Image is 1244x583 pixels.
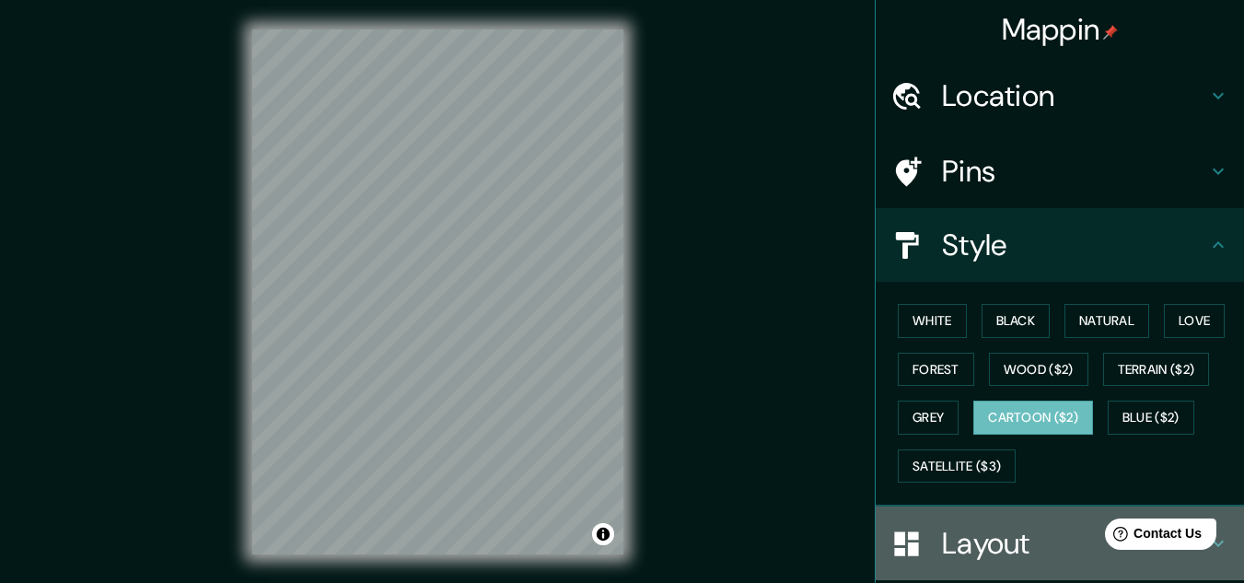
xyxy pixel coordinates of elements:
[1108,401,1194,435] button: Blue ($2)
[876,59,1244,133] div: Location
[989,353,1088,387] button: Wood ($2)
[1103,353,1210,387] button: Terrain ($2)
[1064,304,1149,338] button: Natural
[1002,11,1119,48] h4: Mappin
[942,525,1207,562] h4: Layout
[898,449,1016,484] button: Satellite ($3)
[898,353,974,387] button: Forest
[876,507,1244,580] div: Layout
[252,29,623,554] canvas: Map
[876,208,1244,282] div: Style
[973,401,1093,435] button: Cartoon ($2)
[1164,304,1225,338] button: Love
[942,77,1207,114] h4: Location
[942,153,1207,190] h4: Pins
[898,401,959,435] button: Grey
[982,304,1051,338] button: Black
[942,227,1207,263] h4: Style
[1080,511,1224,563] iframe: Help widget launcher
[592,523,614,545] button: Toggle attribution
[1103,25,1118,40] img: pin-icon.png
[876,134,1244,208] div: Pins
[898,304,967,338] button: White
